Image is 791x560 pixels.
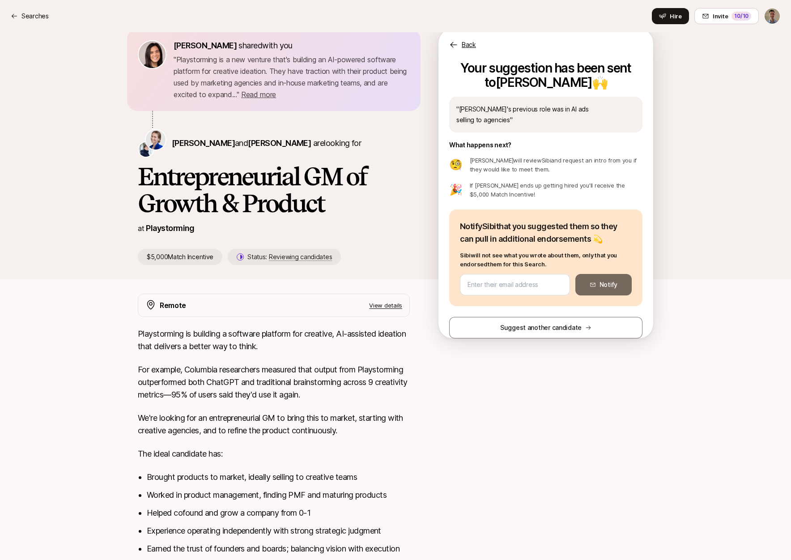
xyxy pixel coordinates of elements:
p: For example, Columbia researchers measured that output from Playstorming outperformed both ChatGP... [138,363,410,401]
p: 🎉 [449,184,463,195]
p: Notify Sibi that you suggested them so they can pull in additional endorsements 💫 [460,220,632,245]
img: 71d7b91d_d7cb_43b4_a7ea_a9b2f2cc6e03.jpg [139,41,166,68]
button: Ben Levinson [764,8,780,24]
p: If [PERSON_NAME] ends up getting hired you'll receive the $5,000 Match Incentive! [470,181,642,199]
p: Status: [247,252,332,262]
p: shared [174,39,296,52]
div: 10 /10 [731,12,751,21]
p: Sibi will not see what you wrote about them, only that you endorsed them for this Search. [460,251,632,269]
p: Your suggestion has been sent to [PERSON_NAME] 🙌 [449,57,642,90]
span: [PERSON_NAME] [172,138,235,148]
span: Invite [713,12,728,21]
span: [PERSON_NAME] [174,41,237,50]
img: Ben Levinson [765,9,780,24]
p: View details [369,301,402,310]
p: The ideal candidate has: [138,448,410,460]
p: $5,000 Match Incentive [138,249,222,265]
button: Hire [652,8,689,24]
span: Hire [670,12,682,21]
p: [PERSON_NAME] will review Sibi and request an intro from you if they would like to meet them. [470,156,642,174]
li: Brought products to market, ideally selling to creative teams [147,471,410,483]
p: Remote [160,299,186,311]
li: Earned the trust of founders and boards; balancing vision with execution [147,543,410,555]
span: Read more [241,90,276,99]
img: Hayley Darden [139,142,153,157]
p: We're looking for an entrepreneurial GM to bring this to market, starting with creative agencies,... [138,412,410,437]
img: Daniela Plattner [146,130,166,150]
li: Experience operating independently with strong strategic judgment [147,525,410,537]
p: Back [462,39,476,50]
button: Invite10/10 [694,8,759,24]
button: Suggest another candidate [449,317,642,338]
p: 🧐 [449,159,463,170]
li: Worked in product management, finding PMF and maturing products [147,489,410,501]
p: What happens next? [449,140,511,150]
span: with you [262,41,293,50]
p: Playstorming [146,222,195,235]
p: Playstorming is building a software platform for creative, AI-assisted ideation that delivers a b... [138,328,410,353]
span: Reviewing candidates [269,253,332,261]
p: " Playstorming is a new venture that's building an AI-powered software platform for creative idea... [174,54,410,100]
p: are looking for [172,137,361,150]
h1: Entrepreneurial GM of Growth & Product [138,163,410,217]
p: at [138,222,144,234]
p: " [PERSON_NAME]'s previous role was in AI ads selling to agencies " [456,104,635,125]
span: and [235,138,311,148]
p: Searches [21,11,49,21]
span: [PERSON_NAME] [248,138,311,148]
li: Helped cofound and grow a company from 0-1 [147,507,410,519]
input: Enter their email address [468,279,562,290]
